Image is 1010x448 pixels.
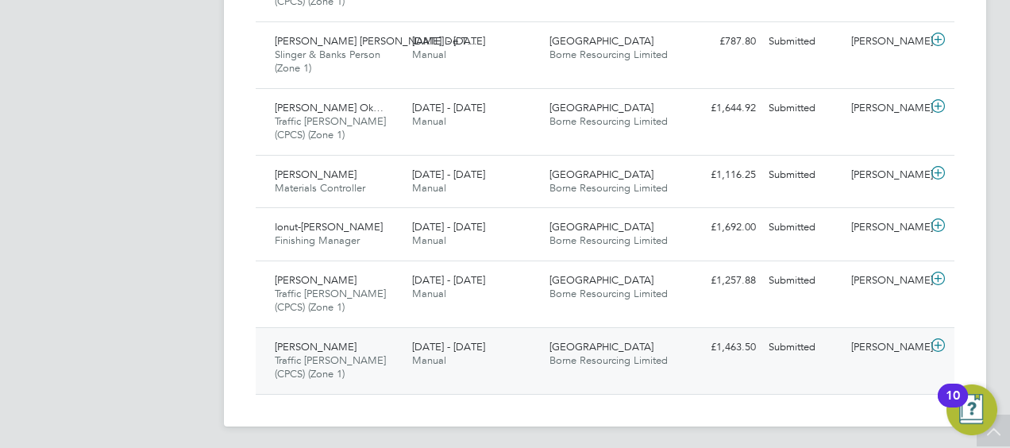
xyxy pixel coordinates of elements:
div: Submitted [762,162,845,188]
span: Manual [412,234,446,247]
div: [PERSON_NAME] [845,95,927,122]
span: Manual [412,353,446,367]
span: [DATE] - [DATE] [412,340,485,353]
span: Borne Resourcing Limited [549,114,668,128]
span: [PERSON_NAME] [275,340,357,353]
span: Ionut-[PERSON_NAME] [275,220,383,234]
span: Traffic [PERSON_NAME] (CPCS) (Zone 1) [275,353,386,380]
div: £787.80 [680,29,762,55]
span: Traffic [PERSON_NAME] (CPCS) (Zone 1) [275,287,386,314]
div: Submitted [762,95,845,122]
div: £1,692.00 [680,214,762,241]
div: [PERSON_NAME] [845,214,927,241]
span: [GEOGRAPHIC_DATA] [549,220,653,234]
span: [GEOGRAPHIC_DATA] [549,168,653,181]
span: Materials Controller [275,181,365,195]
div: Submitted [762,334,845,361]
span: [DATE] - [DATE] [412,101,485,114]
span: Manual [412,287,446,300]
div: £1,116.25 [680,162,762,188]
div: [PERSON_NAME] [845,29,927,55]
div: 10 [946,396,960,416]
span: [GEOGRAPHIC_DATA] [549,273,653,287]
span: [GEOGRAPHIC_DATA] [549,340,653,353]
span: [GEOGRAPHIC_DATA] [549,101,653,114]
span: [PERSON_NAME] [275,168,357,181]
span: Slinger & Banks Person (Zone 1) [275,48,380,75]
span: Borne Resourcing Limited [549,48,668,61]
span: Manual [412,114,446,128]
span: Borne Resourcing Limited [549,287,668,300]
div: £1,257.88 [680,268,762,294]
span: Traffic [PERSON_NAME] (CPCS) (Zone 1) [275,114,386,141]
span: Finishing Manager [275,234,360,247]
span: [DATE] - [DATE] [412,273,485,287]
span: [PERSON_NAME] [275,273,357,287]
span: Borne Resourcing Limited [549,181,668,195]
button: Open Resource Center, 10 new notifications [946,384,997,435]
span: [GEOGRAPHIC_DATA] [549,34,653,48]
span: [DATE] - [DATE] [412,34,485,48]
span: Borne Resourcing Limited [549,234,668,247]
span: [PERSON_NAME] Ok… [275,101,384,114]
span: Manual [412,48,446,61]
div: Submitted [762,29,845,55]
span: [PERSON_NAME] [PERSON_NAME] De T… [275,34,477,48]
div: Submitted [762,214,845,241]
div: Submitted [762,268,845,294]
span: [DATE] - [DATE] [412,220,485,234]
div: [PERSON_NAME] [845,334,927,361]
div: £1,644.92 [680,95,762,122]
span: [DATE] - [DATE] [412,168,485,181]
div: [PERSON_NAME] [845,162,927,188]
span: Manual [412,181,446,195]
div: £1,463.50 [680,334,762,361]
span: Borne Resourcing Limited [549,353,668,367]
div: [PERSON_NAME] [845,268,927,294]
